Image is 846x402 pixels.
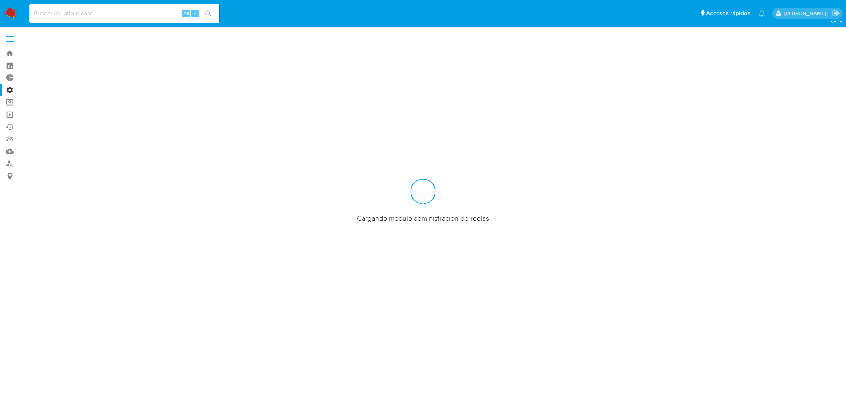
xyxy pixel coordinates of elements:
[183,10,190,17] span: Alt
[706,9,750,17] span: Accesos rápidos
[758,10,765,17] a: Notificaciones
[832,9,840,17] a: Salir
[29,8,219,19] input: Buscar usuario o caso...
[194,10,196,17] span: s
[200,8,216,19] button: search-icon
[784,10,829,17] p: mercedes.medrano@mercadolibre.com
[357,214,489,223] span: Cargando modulo administración de reglas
